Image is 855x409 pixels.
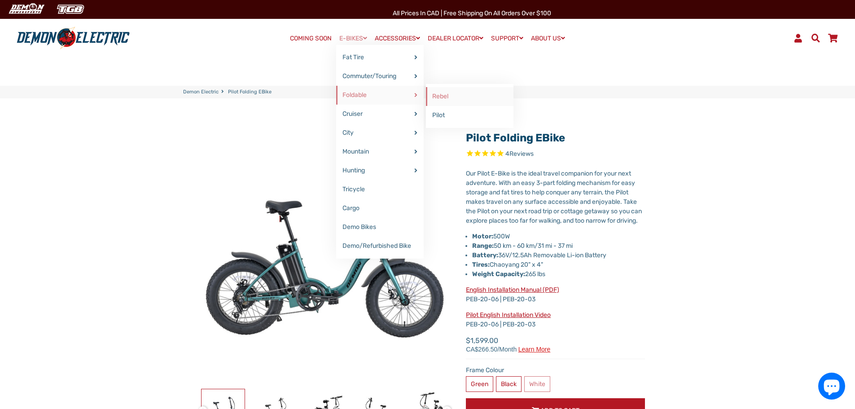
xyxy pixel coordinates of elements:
img: Demon Electric logo [13,26,133,50]
span: Rated 5.0 out of 5 stars 4 reviews [466,149,645,159]
p: PEB-20-06 | PEB-20-03 [466,310,645,329]
a: Pilot Folding eBike [466,132,565,144]
span: Chaoyang 20" x 4" [472,261,543,268]
strong: Tires: [472,261,490,268]
img: Demon Electric [4,2,48,17]
a: COMING SOON [287,32,335,45]
span: 4 reviews [505,150,534,158]
p: PEB-20-06 | PEB-20-03 [466,285,645,304]
a: Pilot [426,106,513,125]
span: Reviews [509,150,534,158]
a: English Installation Manual (PDF) [466,286,559,294]
a: Demo/Refurbished Bike [336,237,424,255]
span: 500W [493,233,510,240]
inbox-online-store-chat: Shopify online store chat [816,373,848,402]
strong: Weight Capacity: [472,270,525,278]
span: $1,599.00 [466,335,550,352]
a: Hunting [336,161,424,180]
p: Our Pilot E-Bike is the ideal travel companion for your next adventure. With an easy 3-part foldi... [466,169,645,225]
a: Cruiser [336,105,424,123]
a: DEALER LOCATOR [425,32,487,45]
label: Black [496,376,522,392]
a: Fat Tire [336,48,424,67]
a: ACCESSORIES [372,32,423,45]
a: Demo Bikes [336,218,424,237]
label: White [524,376,550,392]
a: Cargo [336,199,424,218]
strong: Battery: [472,251,498,259]
strong: Range: [472,242,494,250]
p: 265 lbs [472,269,645,279]
span: 36V/12.5Ah Removable Li-ion Battery [472,251,606,259]
a: E-BIKES [336,32,370,45]
label: Green [466,376,493,392]
a: Mountain [336,142,424,161]
a: SUPPORT [488,32,526,45]
img: TGB Canada [52,2,89,17]
a: ABOUT US [528,32,568,45]
strong: Motor: [472,233,493,240]
a: Tricycle [336,180,424,199]
a: Foldable [336,86,424,105]
span: All Prices in CAD | Free shipping on all orders over $100 [393,9,551,17]
a: City [336,123,424,142]
a: Demon Electric [183,88,219,96]
a: Commuter/Touring [336,67,424,86]
a: Rebel [426,87,513,106]
span: Pilot Folding eBike [228,88,272,96]
a: Pilot English Installation Video [466,311,551,319]
span: 50 km - 60 km/31 mi - 37 mi [472,242,573,250]
label: Frame Colour [466,365,645,375]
